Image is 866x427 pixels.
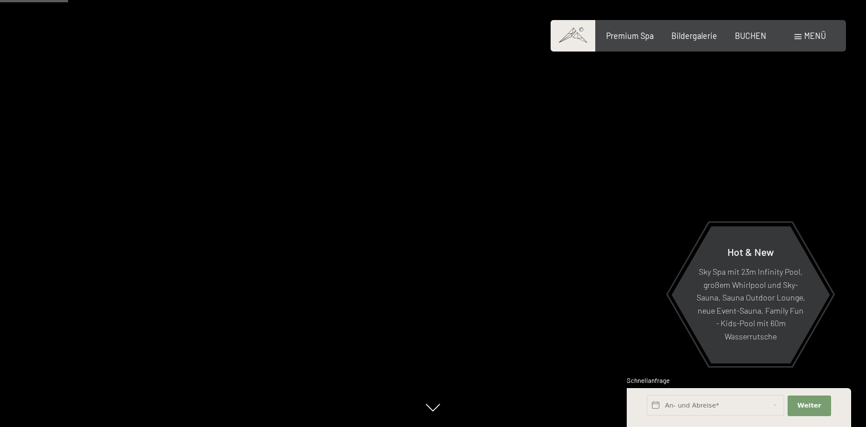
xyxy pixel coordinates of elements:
span: Weiter [797,401,821,410]
a: BUCHEN [735,31,766,41]
a: Bildergalerie [671,31,717,41]
a: Premium Spa [606,31,654,41]
span: Schnellanfrage [627,377,670,384]
a: Hot & New Sky Spa mit 23m Infinity Pool, großem Whirlpool und Sky-Sauna, Sauna Outdoor Lounge, ne... [671,226,831,364]
span: Menü [804,31,826,41]
p: Sky Spa mit 23m Infinity Pool, großem Whirlpool und Sky-Sauna, Sauna Outdoor Lounge, neue Event-S... [696,266,805,343]
button: Weiter [788,396,831,416]
span: Hot & New [727,246,774,258]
